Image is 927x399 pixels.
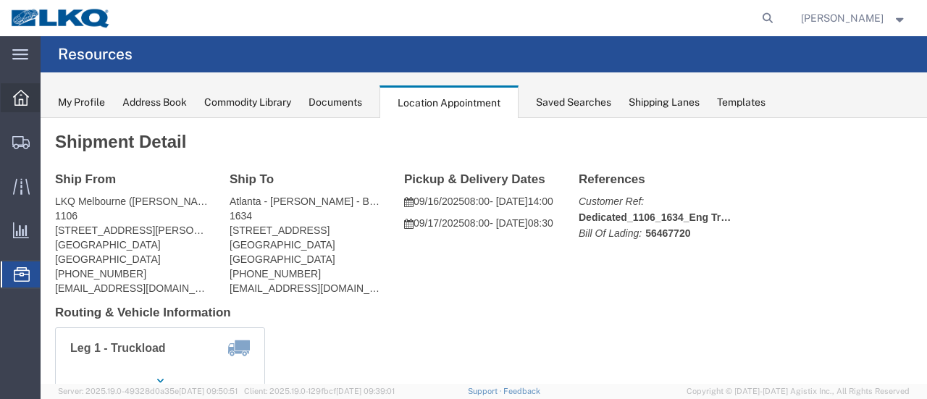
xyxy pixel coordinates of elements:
div: Commodity Library [204,95,291,110]
img: logo [10,7,112,29]
div: Address Book [122,95,187,110]
a: Support [468,387,504,395]
button: [PERSON_NAME] [800,9,907,27]
div: Saved Searches [536,95,611,110]
div: Shipping Lanes [629,95,700,110]
a: Feedback [503,387,540,395]
span: [DATE] 09:50:51 [179,387,238,395]
span: [DATE] 09:39:01 [336,387,395,395]
h4: Resources [58,36,133,72]
div: Documents [309,95,362,110]
iframe: FS Legacy Container [41,118,927,384]
span: Copyright © [DATE]-[DATE] Agistix Inc., All Rights Reserved [687,385,910,398]
span: Server: 2025.19.0-49328d0a35e [58,387,238,395]
div: Templates [717,95,765,110]
span: Jason Voyles [801,10,884,26]
div: My Profile [58,95,105,110]
span: Client: 2025.19.0-129fbcf [244,387,395,395]
div: Location Appointment [379,85,519,119]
